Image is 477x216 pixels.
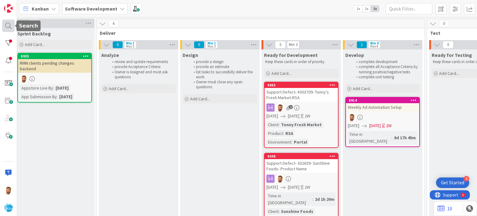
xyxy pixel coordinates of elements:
[357,41,367,48] span: 1
[438,205,452,212] a: 10
[4,203,13,212] img: avatar
[18,53,91,59] div: 8935
[32,5,49,12] span: Kanban
[265,88,338,102] div: Support Defect- #303709- Tonny's Fresh Market-RSA
[266,192,312,206] div: Time in [GEOGRAPHIC_DATA]
[345,52,364,58] span: Develop
[305,184,310,191] div: 2W
[362,6,371,12] span: 2x
[353,59,419,64] li: complete development
[109,70,175,80] li: Owner is Assigned and must ask questions
[276,103,284,112] img: AS
[313,196,336,203] div: 2d 1h 20m
[183,52,198,58] span: Design
[291,139,292,145] span: :
[58,93,74,100] div: [DATE]
[109,86,129,91] span: Add Card...
[279,208,279,215] span: :
[109,64,175,69] li: provide Acceptance Criteria
[266,113,278,119] span: [DATE]
[292,139,309,145] div: Portal
[190,96,210,102] span: Add Card...
[264,82,338,148] a: 9065Support Defect- #303709- Tonny's Fresh Market-RSAAS[DATE][DATE]2WClient:Tonny Fresh MarketPro...
[349,98,419,103] div: 8914
[21,54,91,58] div: 8935
[126,42,134,45] div: Min 1
[109,59,175,64] li: review and update requirements
[464,176,469,182] div: 4
[194,41,204,48] span: 0
[18,75,91,83] div: AS
[441,180,464,186] div: Get Started
[275,41,286,48] span: 5
[370,45,378,48] div: Max 8
[190,64,256,69] li: provide an estimate
[392,134,393,141] span: :
[279,121,279,128] span: :
[4,186,13,195] img: AS
[283,130,284,137] span: :
[353,75,419,80] li: complete unit testing
[265,159,338,173] div: Support Defect- 302639- SunShine Foods- Product Name
[57,93,58,100] span: :
[112,41,123,48] span: 0
[436,177,469,188] div: Open Get Started checklist, remaining modules: 4
[20,93,57,100] div: App Submission By
[190,80,256,90] li: Owner must close any open questions
[353,64,419,75] li: complete all Acceptance Criteria by running positive/negative tests
[207,45,216,48] div: Max 3
[266,208,279,215] div: Client
[264,52,318,58] span: Ready for Development
[32,2,34,7] div: 4
[354,6,362,12] span: 1x
[279,208,315,215] div: Sunshine Foods
[271,71,291,76] span: Add Card...
[267,83,338,87] div: 9065
[386,122,392,129] div: 2W
[190,70,256,80] li: list tasks to successfully deliver the work
[369,122,381,129] span: [DATE]
[276,175,284,183] img: AS
[289,105,293,109] span: 1
[443,41,453,48] span: 0
[17,30,51,37] span: Sprint Backlog
[346,98,419,103] div: 8914
[386,3,432,14] input: Quick Filter...
[207,42,216,45] div: Min 1
[267,154,338,159] div: 9048
[13,1,28,8] span: Support
[439,20,449,27] span: 0
[25,42,45,47] span: Add Card...
[265,154,338,159] div: 9048
[305,113,310,119] div: 2W
[18,53,91,73] div: 8935RMN clients pending changes backend
[284,130,295,137] div: RSA
[265,103,338,112] div: AS
[346,98,419,111] div: 8914Weekly Ad Automation Setup
[439,71,459,76] span: Add Card...
[54,85,70,91] div: [DATE]
[353,86,373,91] span: Add Card...
[266,139,291,145] div: Environment
[20,85,53,91] div: Appstore Live By
[18,59,91,73] div: RMN clients pending changes backend
[348,122,359,129] span: [DATE]
[19,23,38,29] h5: Search
[29,20,39,27] span: 1
[265,175,338,183] div: AS
[126,45,134,48] div: Max 5
[288,113,299,119] span: [DATE]
[100,30,417,36] span: Deliver
[101,52,119,58] span: Analyze
[312,196,313,203] span: :
[346,103,419,111] div: Weekly Ad Automation Setup
[265,82,338,88] div: 9065
[108,20,119,27] span: 6
[190,59,256,64] li: provide a design
[346,113,419,121] div: AS
[20,75,28,83] img: AS
[371,6,379,12] span: 3x
[370,42,379,45] div: Min 4
[266,121,279,128] div: Client
[393,134,417,141] div: 8d 17h 45m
